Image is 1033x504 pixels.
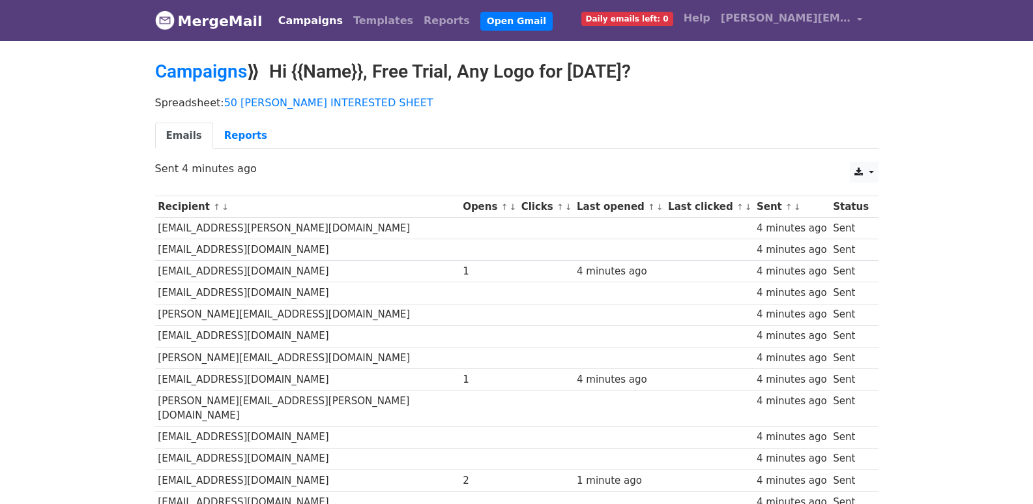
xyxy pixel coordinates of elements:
th: Last clicked [665,196,753,218]
div: 4 minutes ago [757,329,827,344]
a: ↓ [656,202,663,212]
th: Clicks [518,196,574,218]
td: Sent [830,426,871,448]
td: [EMAIL_ADDRESS][DOMAIN_NAME] [155,261,460,282]
a: Campaigns [155,61,247,82]
a: ↑ [557,202,564,212]
div: 4 minutes ago [757,243,827,258]
td: Sent [830,261,871,282]
td: Sent [830,325,871,347]
a: 50 [PERSON_NAME] INTERESTED SHEET [224,96,433,109]
a: Reports [418,8,475,34]
a: Emails [155,123,213,149]
p: Spreadsheet: [155,96,879,110]
th: Recipient [155,196,460,218]
div: 1 [463,264,515,279]
td: [EMAIL_ADDRESS][PERSON_NAME][DOMAIN_NAME] [155,218,460,239]
a: [PERSON_NAME][EMAIL_ADDRESS][DOMAIN_NAME] [716,5,868,36]
a: ↑ [785,202,793,212]
a: Open Gmail [480,12,553,31]
div: 4 minutes ago [757,286,827,301]
a: ↑ [213,202,220,212]
a: ↓ [794,202,801,212]
div: 4 minutes ago [757,473,827,488]
div: 4 minutes ago [757,394,827,409]
th: Last opened [574,196,665,218]
td: [EMAIL_ADDRESS][DOMAIN_NAME] [155,282,460,304]
th: Sent [753,196,830,218]
div: 4 minutes ago [757,451,827,466]
a: ↓ [565,202,572,212]
div: 4 minutes ago [757,430,827,445]
div: 4 minutes ago [757,264,827,279]
a: MergeMail [155,7,263,35]
div: 1 minute ago [577,473,662,488]
td: Sent [830,282,871,304]
span: [PERSON_NAME][EMAIL_ADDRESS][DOMAIN_NAME] [721,10,851,26]
td: Sent [830,218,871,239]
td: Sent [830,347,871,368]
div: 4 minutes ago [757,307,827,322]
div: 4 minutes ago [577,264,662,279]
a: ↓ [745,202,752,212]
img: MergeMail logo [155,10,175,30]
td: [PERSON_NAME][EMAIL_ADDRESS][DOMAIN_NAME] [155,347,460,368]
h2: ⟫ Hi {{Name}}, Free Trial, Any Logo for [DATE]? [155,61,879,83]
td: [EMAIL_ADDRESS][DOMAIN_NAME] [155,448,460,469]
td: [EMAIL_ADDRESS][DOMAIN_NAME] [155,426,460,448]
th: Status [830,196,871,218]
td: Sent [830,368,871,390]
a: Templates [348,8,418,34]
td: Sent [830,390,871,426]
a: ↓ [509,202,516,212]
a: ↑ [501,202,508,212]
a: Reports [213,123,278,149]
p: Sent 4 minutes ago [155,162,879,175]
td: Sent [830,448,871,469]
td: [PERSON_NAME][EMAIL_ADDRESS][DOMAIN_NAME] [155,304,460,325]
a: Help [678,5,716,31]
a: Campaigns [273,8,348,34]
td: [EMAIL_ADDRESS][DOMAIN_NAME] [155,325,460,347]
a: Daily emails left: 0 [576,5,678,31]
td: [EMAIL_ADDRESS][DOMAIN_NAME] [155,239,460,261]
td: [EMAIL_ADDRESS][DOMAIN_NAME] [155,368,460,390]
a: ↑ [648,202,655,212]
div: 4 minutes ago [757,221,827,236]
span: Daily emails left: 0 [581,12,673,26]
a: ↓ [222,202,229,212]
div: 4 minutes ago [757,351,827,366]
td: [EMAIL_ADDRESS][DOMAIN_NAME] [155,469,460,491]
td: [PERSON_NAME][EMAIL_ADDRESS][PERSON_NAME][DOMAIN_NAME] [155,390,460,426]
td: Sent [830,469,871,491]
div: 2 [463,473,515,488]
td: Sent [830,304,871,325]
a: ↑ [736,202,744,212]
div: 4 minutes ago [577,372,662,387]
th: Opens [459,196,518,218]
td: Sent [830,239,871,261]
div: 1 [463,372,515,387]
div: 4 minutes ago [757,372,827,387]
